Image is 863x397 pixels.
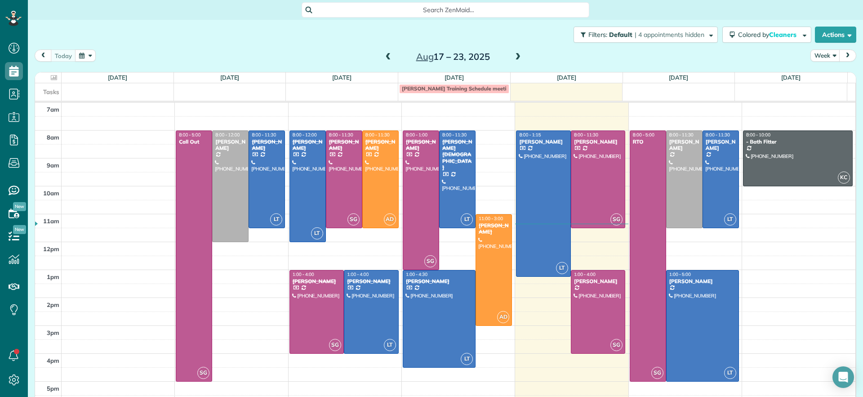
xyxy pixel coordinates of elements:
[347,271,369,277] span: 1:00 - 4:00
[35,50,52,62] button: prev
[47,329,59,336] span: 3pm
[270,213,282,226] span: LT
[574,27,718,43] button: Filters: Default | 4 appointments hidden
[405,139,436,152] div: [PERSON_NAME]
[47,162,59,169] span: 9am
[635,31,704,39] span: | 4 appointments hidden
[669,139,700,152] div: [PERSON_NAME]
[292,278,342,284] div: [PERSON_NAME]
[329,132,353,138] span: 8:00 - 11:30
[179,132,200,138] span: 8:00 - 5:00
[722,27,811,43] button: Colored byCleaners
[220,74,240,81] a: [DATE]
[838,171,850,184] span: KC
[651,367,663,379] span: SG
[442,132,467,138] span: 8:00 - 11:30
[178,139,209,145] div: Call Out
[365,132,390,138] span: 8:00 - 11:30
[556,262,568,274] span: LT
[424,255,436,267] span: SG
[329,339,341,351] span: SG
[574,271,596,277] span: 1:00 - 4:00
[633,132,654,138] span: 8:00 - 5:00
[47,385,59,392] span: 5pm
[574,278,623,284] div: [PERSON_NAME]
[405,278,473,284] div: [PERSON_NAME]
[384,339,396,351] span: LT
[311,227,323,239] span: LT
[13,202,26,211] span: New
[810,50,840,62] button: Week
[478,222,509,235] div: [PERSON_NAME]
[724,213,736,226] span: LT
[746,132,770,138] span: 8:00 - 10:00
[706,132,730,138] span: 8:00 - 11:30
[406,132,427,138] span: 8:00 - 1:00
[402,85,515,92] span: [PERSON_NAME] Training Schedule meeting?
[347,278,396,284] div: [PERSON_NAME]
[365,139,396,152] div: [PERSON_NAME]
[669,278,736,284] div: [PERSON_NAME]
[197,367,209,379] span: SG
[610,339,623,351] span: SG
[479,216,503,221] span: 11:00 - 3:00
[397,52,509,62] h2: 17 – 23, 2025
[519,139,568,145] div: [PERSON_NAME]
[461,353,473,365] span: LT
[724,367,736,379] span: LT
[769,31,798,39] span: Cleaners
[442,139,473,171] div: [PERSON_NAME][DEMOGRAPHIC_DATA]
[292,139,323,152] div: [PERSON_NAME]
[669,271,691,277] span: 1:00 - 5:00
[215,139,246,152] div: [PERSON_NAME]
[293,132,317,138] span: 8:00 - 12:00
[47,357,59,364] span: 4pm
[47,273,59,280] span: 1pm
[384,213,396,226] span: AD
[329,139,360,152] div: [PERSON_NAME]
[519,132,541,138] span: 8:00 - 1:15
[293,271,314,277] span: 1:00 - 4:00
[815,27,856,43] button: Actions
[839,50,856,62] button: next
[557,74,576,81] a: [DATE]
[47,301,59,308] span: 2pm
[569,27,718,43] a: Filters: Default | 4 appointments hidden
[43,189,59,197] span: 10am
[347,213,360,226] span: SG
[108,74,127,81] a: [DATE]
[746,139,850,145] div: - Bath Fitter
[781,74,801,81] a: [DATE]
[51,50,76,62] button: today
[461,213,473,226] span: LT
[43,217,59,225] span: 11am
[574,139,623,145] div: [PERSON_NAME]
[215,132,240,138] span: 8:00 - 12:00
[332,74,351,81] a: [DATE]
[406,271,427,277] span: 1:00 - 4:30
[574,132,598,138] span: 8:00 - 11:30
[738,31,800,39] span: Colored by
[13,225,26,234] span: New
[47,106,59,113] span: 7am
[497,311,509,323] span: AD
[251,139,282,152] div: [PERSON_NAME]
[669,74,688,81] a: [DATE]
[609,31,633,39] span: Default
[832,366,854,388] div: Open Intercom Messenger
[705,139,736,152] div: [PERSON_NAME]
[632,139,663,145] div: RTO
[588,31,607,39] span: Filters:
[252,132,276,138] span: 8:00 - 11:30
[669,132,694,138] span: 8:00 - 11:30
[416,51,434,62] span: Aug
[43,245,59,253] span: 12pm
[445,74,464,81] a: [DATE]
[47,134,59,141] span: 8am
[610,213,623,226] span: SG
